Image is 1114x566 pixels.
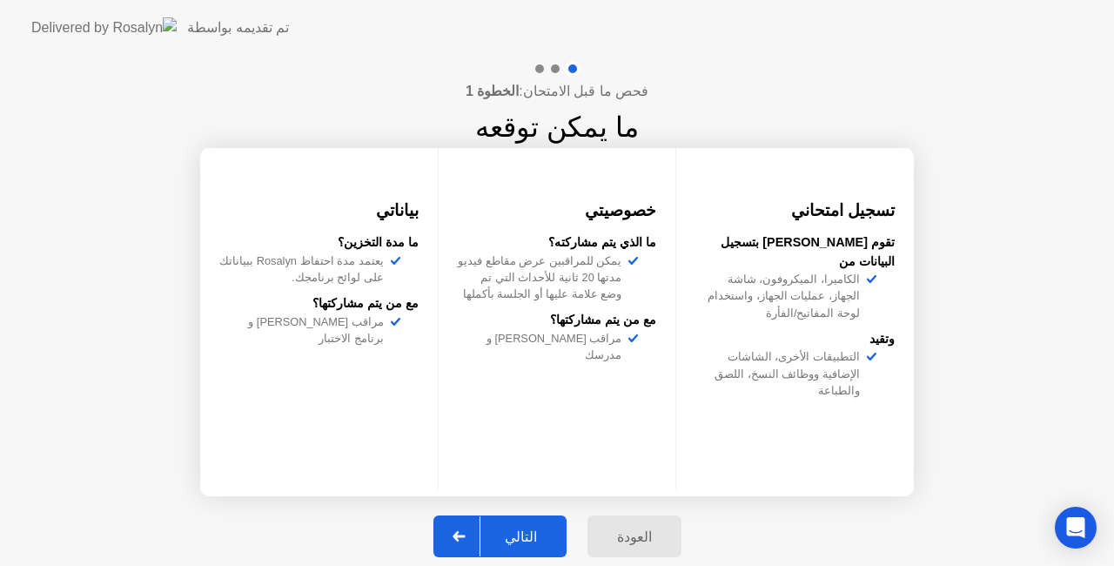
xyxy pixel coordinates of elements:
div: يمكن للمراقبين عرض مقاطع فيديو مدتها 20 ثانية للأحداث التي تم وضع علامة عليها أو الجلسة بأكملها [458,253,629,303]
div: ما مدة التخزين؟ [219,233,419,253]
h3: بياناتي [219,199,419,223]
div: تم تقديمه بواسطة [187,17,289,38]
img: Delivered by Rosalyn [31,17,177,37]
div: العودة [593,529,676,545]
h4: فحص ما قبل الامتحان: [466,81,648,102]
div: التطبيقات الأخرى، الشاشات الإضافية ووظائف النسخ، اللصق والطباعة [695,348,867,399]
div: التالي [480,529,561,545]
h3: خصوصيتي [458,199,657,223]
div: مراقب [PERSON_NAME] و برنامج الاختبار [219,313,391,347]
div: مع من يتم مشاركتها؟ [219,294,419,313]
button: العودة [587,515,681,557]
div: مع من يتم مشاركتها؟ [458,311,657,330]
div: ما الذي يتم مشاركته؟ [458,233,657,253]
div: يعتمد مدة احتفاظ Rosalyn ببياناتك على لوائح برنامجك. [219,253,391,286]
div: الكاميرا، الميكروفون، شاشة الجهاز، عمليات الجهاز، واستخدام لوحة المفاتيح/الفأرة [695,271,867,321]
button: التالي [433,515,567,557]
b: الخطوة 1 [466,84,519,98]
h3: تسجيل امتحاني [695,199,895,223]
div: وتقيد [695,330,895,349]
div: تقوم [PERSON_NAME] بتسجيل البيانات من [695,233,895,271]
h1: ما يمكن توقعه [475,106,639,148]
div: مراقب [PERSON_NAME] و مدرسك [458,330,629,363]
div: Open Intercom Messenger [1055,507,1097,549]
